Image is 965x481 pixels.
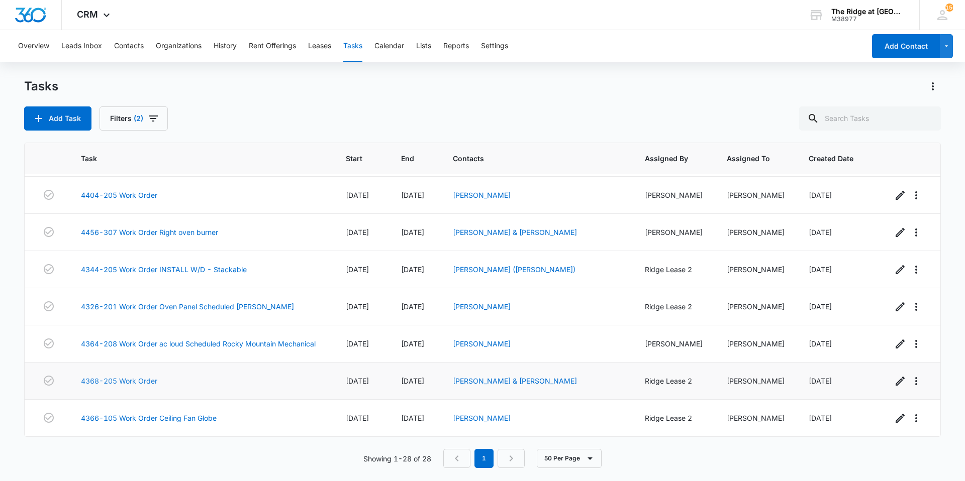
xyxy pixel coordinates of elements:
a: [PERSON_NAME] [453,339,511,348]
div: notifications count [945,4,953,12]
a: 4456-307 Work Order Right oven burner [81,227,218,237]
div: [PERSON_NAME] [645,338,703,349]
span: [DATE] [809,302,832,311]
span: [DATE] [401,414,424,422]
a: [PERSON_NAME] & [PERSON_NAME] [453,228,577,236]
div: Ridge Lease 2 [645,376,703,386]
div: account name [831,8,905,16]
div: [PERSON_NAME] [727,301,785,312]
div: [PERSON_NAME] [727,227,785,237]
button: Reports [443,30,469,62]
span: Assigned By [645,153,688,164]
span: [DATE] [346,339,369,348]
button: 50 Per Page [537,449,602,468]
span: [DATE] [346,191,369,199]
a: [PERSON_NAME] [453,302,511,311]
div: Ridge Lease 2 [645,413,703,423]
a: 4368-205 Work Order [81,376,157,386]
span: End [401,153,414,164]
h1: Tasks [24,79,58,94]
button: Add Task [24,106,91,131]
span: [DATE] [346,414,369,422]
em: 1 [474,449,494,468]
div: [PERSON_NAME] [727,413,785,423]
div: [PERSON_NAME] [727,264,785,275]
button: Leads Inbox [61,30,102,62]
input: Search Tasks [799,106,941,131]
span: (2) [134,115,143,122]
span: CRM [77,9,98,20]
a: [PERSON_NAME] [453,191,511,199]
span: [DATE] [809,191,832,199]
div: Ridge Lease 2 [645,264,703,275]
div: [PERSON_NAME] [727,338,785,349]
a: 4364-208 Work Order ac loud Scheduled Rocky Mountain Mechanical [81,338,316,349]
div: account id [831,16,905,23]
span: [DATE] [809,377,832,385]
span: 156 [945,4,953,12]
a: 4344-205 Work Order INSTALL W/D - Stackable [81,264,247,275]
button: History [214,30,237,62]
div: Ridge Lease 2 [645,301,703,312]
button: Contacts [114,30,144,62]
span: [DATE] [809,339,832,348]
span: [DATE] [346,302,369,311]
span: [DATE] [401,302,424,311]
span: [DATE] [401,265,424,274]
button: Leases [308,30,331,62]
span: Assigned To [727,153,770,164]
a: [PERSON_NAME] & [PERSON_NAME] [453,377,577,385]
span: [DATE] [346,228,369,236]
button: Add Contact [872,34,940,58]
span: [DATE] [346,377,369,385]
a: [PERSON_NAME] [453,414,511,422]
span: [DATE] [401,191,424,199]
span: [DATE] [401,377,424,385]
button: Filters(2) [100,106,168,131]
span: [DATE] [809,265,832,274]
button: Settings [481,30,508,62]
span: Created Date [809,153,853,164]
button: Actions [925,78,941,94]
div: [PERSON_NAME] [727,190,785,200]
span: [DATE] [346,265,369,274]
button: Rent Offerings [249,30,296,62]
span: Contacts [453,153,606,164]
p: Showing 1-28 of 28 [363,453,431,464]
span: Start [346,153,362,164]
span: Task [81,153,307,164]
button: Calendar [374,30,404,62]
span: [DATE] [401,228,424,236]
a: 4404-205 Work Order [81,190,157,200]
div: [PERSON_NAME] [645,190,703,200]
button: Tasks [343,30,362,62]
button: Overview [18,30,49,62]
span: [DATE] [809,414,832,422]
a: [PERSON_NAME] ([PERSON_NAME]) [453,265,575,274]
div: [PERSON_NAME] [645,227,703,237]
div: [PERSON_NAME] [727,376,785,386]
a: 4326-201 Work Order Oven Panel Scheduled [PERSON_NAME] [81,301,294,312]
span: [DATE] [809,228,832,236]
button: Organizations [156,30,202,62]
a: 4366-105 Work Order Ceiling Fan Globe [81,413,217,423]
button: Lists [416,30,431,62]
span: [DATE] [401,339,424,348]
nav: Pagination [443,449,525,468]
